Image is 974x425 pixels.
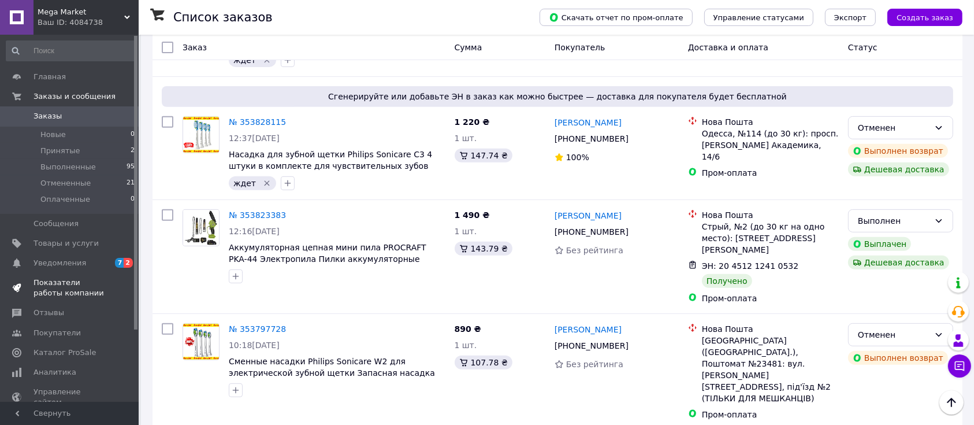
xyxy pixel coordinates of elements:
span: Сообщения [34,219,79,229]
div: Нова Пошта [702,116,839,128]
span: Доставка и оплата [688,43,768,52]
div: Одесса, №114 (до 30 кг): просп. [PERSON_NAME] Академика, 14/6 [702,128,839,162]
a: Сменные насадки Philips Sonicare W2 для электрической зубной щетки Запасная насадка для электриче... [229,357,435,389]
span: ЭН: 20 4512 1241 0532 [702,261,799,271]
span: Уведомления [34,258,86,268]
a: № 353823383 [229,210,286,220]
div: Получено [702,274,752,288]
span: Отзывы [34,308,64,318]
svg: Удалить метку [262,56,272,65]
span: 21 [127,178,135,189]
div: Пром-оплата [702,409,839,420]
h1: Список заказов [173,10,273,24]
button: Создать заказ [887,9,962,26]
img: Фото товару [183,210,219,246]
span: 2 [124,258,133,268]
div: Пром-оплата [702,293,839,304]
a: [PERSON_NAME] [555,210,622,221]
a: Фото товару [183,323,220,360]
div: 143.79 ₴ [455,242,512,256]
span: Заказ [183,43,207,52]
a: Насадка для зубной щетки Philips Sonicare C3 4 штуки в комплекте для чувствительных зубов mrt [229,150,432,182]
span: Управление сайтом [34,387,107,408]
span: ждет [233,179,256,188]
span: 10:18[DATE] [229,341,280,350]
div: 107.78 ₴ [455,356,512,369]
span: Принятые [40,146,80,156]
a: Аккумуляторная цепная мини пила PROCRAFT PKA-44 Электропила Пилки аккумуляторные Цепные пилы Элек... [229,243,426,275]
a: Фото товару [183,116,220,153]
span: Аналитика [34,367,76,378]
span: ждет [233,56,256,65]
a: Фото товару [183,209,220,246]
span: Без рейтинга [566,360,623,369]
div: Ваш ID: 4084738 [38,17,139,28]
div: Дешевая доставка [848,162,949,176]
div: [PHONE_NUMBER] [552,224,631,240]
span: 100% [566,153,589,162]
span: Отмененные [40,178,91,189]
span: Заказы и сообщения [34,91,116,102]
img: Фото товару [183,117,219,153]
a: № 353797728 [229,324,286,334]
div: Стрый, №2 (до 30 кг на одно место): [STREET_ADDRESS][PERSON_NAME] [702,221,839,256]
a: [PERSON_NAME] [555,324,622,335]
div: Нова Пошта [702,209,839,221]
a: № 353828115 [229,117,286,127]
div: [GEOGRAPHIC_DATA] ([GEOGRAPHIC_DATA].), Поштомат №23481: вул. [PERSON_NAME][STREET_ADDRESS], під'... [702,335,839,404]
button: Наверх [939,390,964,415]
span: Экспорт [834,13,867,22]
div: Отменен [858,328,930,341]
button: Чат с покупателем [948,354,971,378]
span: 1 шт. [455,227,477,236]
span: Покупатель [555,43,605,52]
span: Создать заказ [897,13,953,22]
div: Выполнен [858,215,930,227]
a: Создать заказ [876,12,962,21]
svg: Удалить метку [262,179,272,188]
span: Каталог ProSale [34,348,96,358]
span: Заказы [34,111,62,121]
span: Выполненные [40,162,96,172]
span: 1 490 ₴ [455,210,490,220]
div: Выполнен возврат [848,144,948,158]
span: 12:16[DATE] [229,227,280,236]
span: 1 шт. [455,341,477,350]
div: [PHONE_NUMBER] [552,131,631,147]
span: 1 шт. [455,134,477,143]
button: Экспорт [825,9,876,26]
span: Товары и услуги [34,238,99,249]
span: Сгенерируйте или добавьте ЭН в заказ как можно быстрее — доставка для покупателя будет бесплатной [166,91,949,102]
div: Выплачен [848,237,911,251]
span: 1 220 ₴ [455,117,490,127]
span: Покупатели [34,328,81,338]
img: Фото товару [183,324,219,360]
div: Отменен [858,121,930,134]
span: Сумма [455,43,482,52]
button: Скачать отчет по пром-оплате [540,9,693,26]
span: Статус [848,43,878,52]
span: 0 [131,194,135,205]
span: Главная [34,72,66,82]
span: 12:37[DATE] [229,134,280,143]
div: Пром-оплата [702,167,839,179]
span: Mega Market [38,7,124,17]
button: Управление статусами [704,9,813,26]
div: Дешевая доставка [848,256,949,269]
span: 0 [131,130,135,140]
span: Новые [40,130,66,140]
span: 7 [115,258,124,268]
input: Поиск [6,40,136,61]
div: Выполнен возврат [848,351,948,365]
div: 147.74 ₴ [455,149,512,162]
span: Скачать отчет по пром-оплате [549,12,683,23]
span: 2 [131,146,135,156]
span: Показатели работы компании [34,278,107,298]
div: [PHONE_NUMBER] [552,338,631,354]
div: Нова Пошта [702,323,839,335]
span: Без рейтинга [566,246,623,255]
span: Управление статусами [713,13,804,22]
